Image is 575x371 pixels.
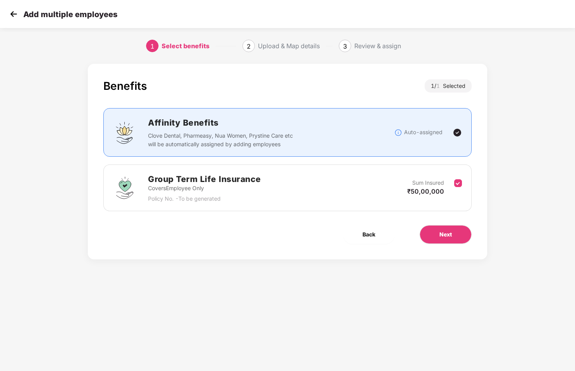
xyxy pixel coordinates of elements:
p: Covers Employee Only [148,184,261,192]
img: svg+xml;base64,PHN2ZyBpZD0iSW5mb18tXzMyeDMyIiBkYXRhLW5hbWU9IkluZm8gLSAzMngzMiIgeG1sbnM9Imh0dHA6Ly... [394,129,402,136]
div: Review & assign [354,40,401,52]
span: ₹50,00,000 [407,187,444,195]
div: Upload & Map details [258,40,320,52]
p: Policy No. - To be generated [148,194,261,203]
img: svg+xml;base64,PHN2ZyBpZD0iQWZmaW5pdHlfQmVuZWZpdHMiIGRhdGEtbmFtZT0iQWZmaW5pdHkgQmVuZWZpdHMiIHhtbG... [113,121,136,144]
span: 3 [343,42,347,50]
p: Auto-assigned [404,128,443,136]
button: Next [420,225,472,244]
img: svg+xml;base64,PHN2ZyBpZD0iR3JvdXBfVGVybV9MaWZlX0luc3VyYW5jZSIgZGF0YS1uYW1lPSJHcm91cCBUZXJtIExpZm... [113,176,136,199]
div: Select benefits [162,40,209,52]
img: svg+xml;base64,PHN2ZyB4bWxucz0iaHR0cDovL3d3dy53My5vcmcvMjAwMC9zdmciIHdpZHRoPSIzMCIgaGVpZ2h0PSIzMC... [8,8,19,20]
h2: Group Term Life Insurance [148,173,261,185]
p: Clove Dental, Pharmeasy, Nua Women, Prystine Care etc will be automatically assigned by adding em... [148,131,296,149]
div: 1 / Selected [425,79,472,93]
p: Add multiple employees [23,10,117,19]
p: Sum Insured [412,178,444,187]
img: svg+xml;base64,PHN2ZyBpZD0iVGljay0yNHgyNCIgeG1sbnM9Imh0dHA6Ly93d3cudzMub3JnLzIwMDAvc3ZnIiB3aWR0aD... [453,128,462,137]
span: 2 [247,42,251,50]
span: Back [362,230,375,239]
span: Next [439,230,452,239]
h2: Affinity Benefits [148,116,394,129]
div: Benefits [103,79,147,93]
button: Back [343,225,395,244]
span: 1 [436,82,443,89]
span: 1 [150,42,154,50]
